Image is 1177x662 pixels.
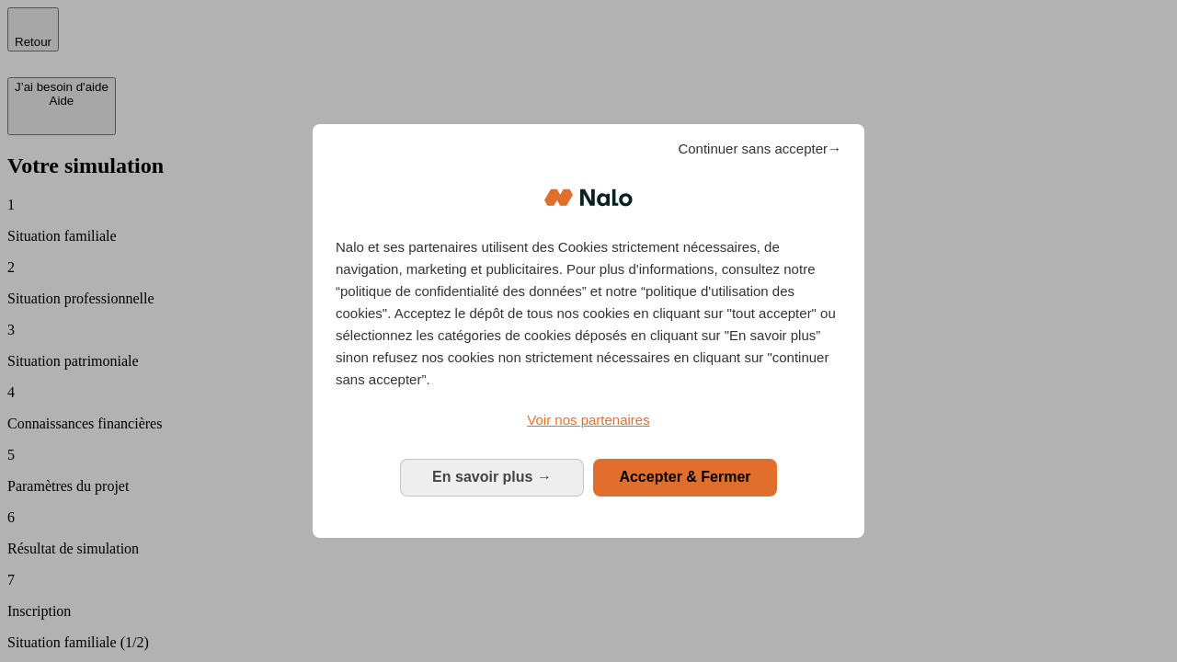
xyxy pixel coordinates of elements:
p: Nalo et ses partenaires utilisent des Cookies strictement nécessaires, de navigation, marketing e... [336,236,841,391]
span: Continuer sans accepter→ [678,138,841,160]
span: Voir nos partenaires [527,412,649,428]
span: Accepter & Fermer [619,469,750,485]
button: Accepter & Fermer: Accepter notre traitement des données et fermer [593,459,777,496]
img: Logo [544,170,633,225]
button: En savoir plus: Configurer vos consentements [400,459,584,496]
div: Bienvenue chez Nalo Gestion du consentement [313,124,864,537]
span: En savoir plus → [432,469,552,485]
a: Voir nos partenaires [336,409,841,431]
